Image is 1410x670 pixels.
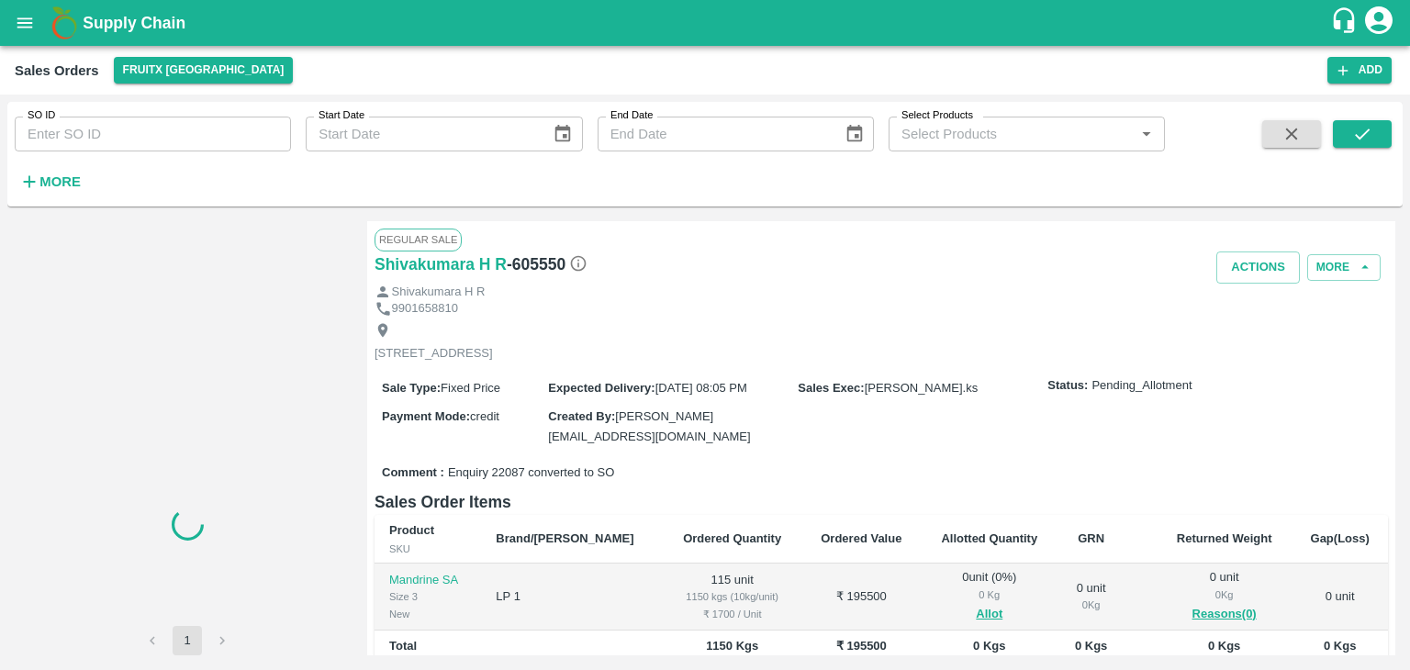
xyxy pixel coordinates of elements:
b: Gap(Loss) [1311,531,1370,545]
button: Open [1135,122,1158,146]
label: Select Products [901,108,973,123]
div: 0 Kg [1072,597,1110,613]
p: 9901658810 [392,300,458,318]
button: Select DC [114,57,294,84]
div: 0 unit [1171,569,1277,624]
span: [PERSON_NAME][EMAIL_ADDRESS][DOMAIN_NAME] [548,409,750,443]
b: Supply Chain [83,14,185,32]
input: Enter SO ID [15,117,291,151]
b: Allotted Quantity [941,531,1037,545]
b: Ordered Quantity [683,531,781,545]
div: account of current user [1362,4,1395,42]
label: Start Date [319,108,364,123]
p: Shivakumara H R [392,284,486,301]
b: Product [389,523,434,537]
p: [STREET_ADDRESS] [375,345,493,363]
h6: - 605550 [507,251,587,277]
div: customer-support [1330,6,1362,39]
label: Status: [1047,377,1088,395]
input: Select Products [894,122,1129,146]
span: [PERSON_NAME].ks [865,381,979,395]
button: Add [1327,57,1392,84]
span: credit [470,409,499,423]
label: Created By : [548,409,615,423]
label: Sale Type : [382,381,441,395]
label: Expected Delivery : [548,381,655,395]
b: ₹ 195500 [836,639,887,653]
div: Sales Orders [15,59,99,83]
b: 0 Kgs [1324,639,1356,653]
td: 0 unit [1292,564,1388,631]
button: More [1307,254,1381,281]
b: Ordered Value [821,531,901,545]
button: Allot [976,604,1002,625]
b: Returned Weight [1177,531,1272,545]
div: 0 unit ( 0 %) [936,569,1043,624]
td: LP 1 [481,564,663,631]
label: Comment : [382,464,444,482]
span: Pending_Allotment [1091,377,1192,395]
a: Shivakumara H R [375,251,507,277]
div: New [389,606,466,622]
button: Choose date [837,117,872,151]
b: Total [389,639,417,653]
img: logo [46,5,83,41]
b: 1150 Kgs [706,639,758,653]
nav: pagination navigation [135,626,240,655]
span: [DATE] 08:05 PM [655,381,747,395]
div: 1150 kgs (10kg/unit) [677,588,787,605]
input: Start Date [306,117,538,151]
label: End Date [610,108,653,123]
a: Supply Chain [83,10,1330,36]
b: GRN [1078,531,1104,545]
b: 0 Kgs [973,639,1005,653]
span: Regular Sale [375,229,462,251]
b: Brand/[PERSON_NAME] [496,531,633,545]
button: Reasons(0) [1171,604,1277,625]
h6: Sales Order Items [375,489,1388,515]
label: SO ID [28,108,55,123]
div: 0 unit [1072,580,1110,614]
div: 0 Kg [1171,586,1277,603]
input: End Date [598,117,830,151]
button: open drawer [4,2,46,44]
button: More [15,166,85,197]
div: ₹ 1700 / Unit [677,606,787,622]
div: 0 Kg [936,586,1043,603]
td: 115 unit [663,564,801,631]
td: ₹ 195500 [801,564,921,631]
div: SKU [389,541,466,557]
span: Fixed Price [441,381,500,395]
button: Actions [1216,251,1300,284]
b: 0 Kgs [1075,639,1107,653]
label: Sales Exec : [798,381,864,395]
label: Payment Mode : [382,409,470,423]
button: Choose date [545,117,580,151]
div: Size 3 [389,588,466,605]
span: Enquiry 22087 converted to SO [448,464,614,482]
strong: More [39,174,81,189]
b: 0 Kgs [1208,639,1240,653]
p: Mandrine SA [389,572,466,589]
button: page 1 [173,626,202,655]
